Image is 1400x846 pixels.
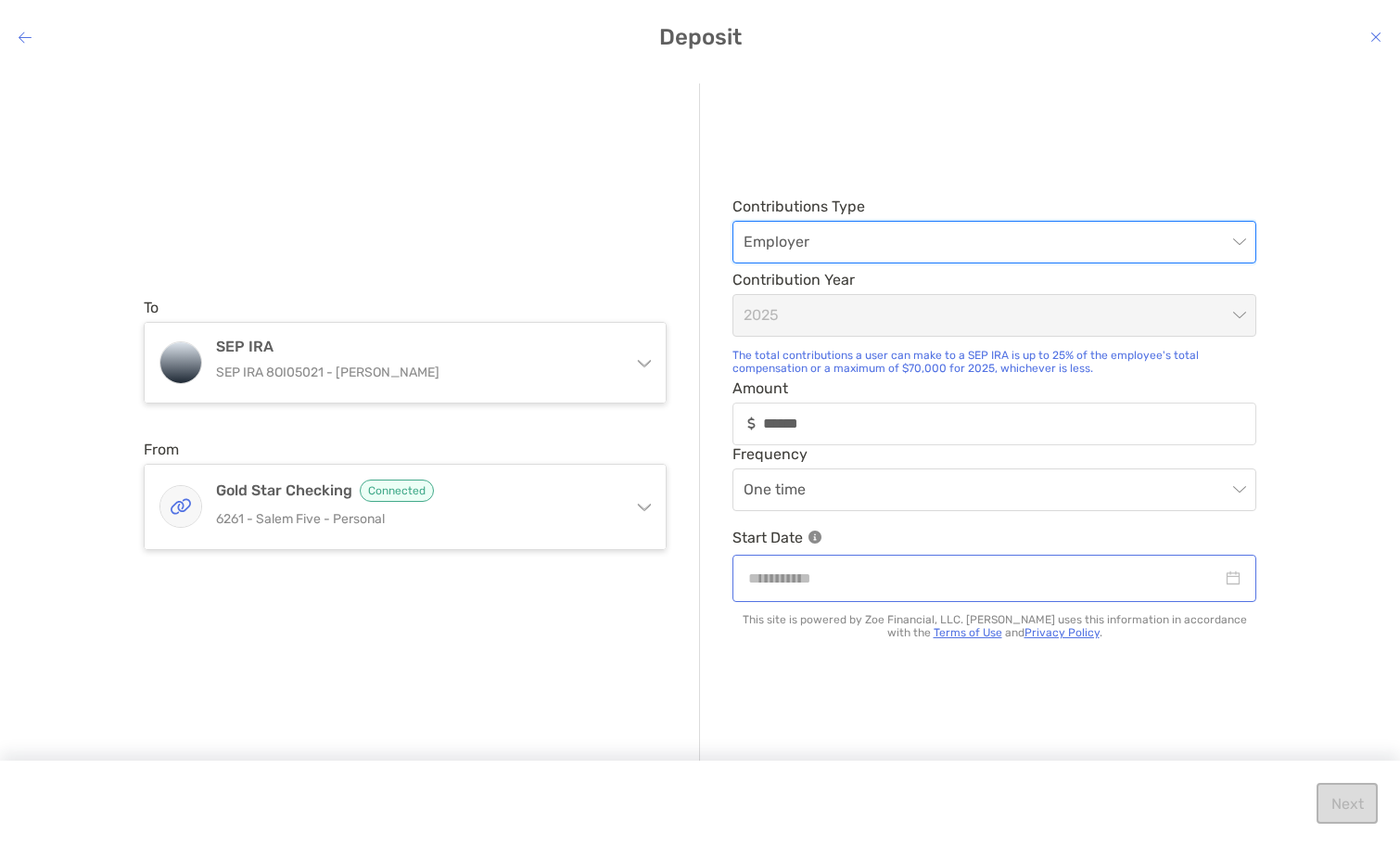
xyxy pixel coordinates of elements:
[144,441,179,458] label: From
[160,342,201,383] img: SEP IRA
[216,480,617,502] h4: Gold Star Checking
[763,416,1255,431] input: Amountinput icon
[732,271,1256,288] span: Contribution Year
[216,361,617,384] p: SEP IRA 8OI05021 - [PERSON_NAME]
[732,613,1256,639] p: This site is powered by Zoe Financial, LLC. [PERSON_NAME] uses this information in accordance wit...
[744,222,1245,263] span: Employer
[1025,626,1100,639] a: Privacy Policy
[808,531,821,544] img: Information Icon
[160,486,201,527] img: Gold Star Checking
[744,469,1245,510] span: One time
[732,349,1256,375] div: The total contributions a user can make to a SEP IRA is up to 25% of the employee's total compens...
[732,445,1256,463] span: Frequency
[144,299,159,316] label: To
[934,626,1002,639] a: Terms of Use
[747,417,756,430] img: input icon
[360,480,434,502] span: Connected
[732,198,1256,215] span: Contributions Type
[732,379,1256,397] span: Amount
[744,295,1245,336] span: 2025
[216,507,617,531] p: 6261 - Salem Five - Personal
[216,338,617,355] h4: SEP IRA
[732,526,1256,549] p: Start Date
